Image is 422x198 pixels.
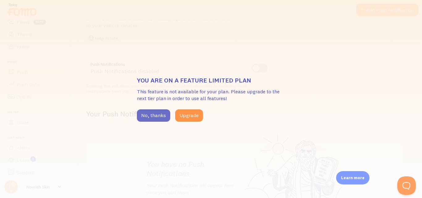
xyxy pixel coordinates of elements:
[137,88,285,102] p: This feature is not available for your plan. Please upgrade to the next tier plan in order to use...
[137,76,285,84] h3: You are on a feature limited plan
[175,109,203,122] button: Upgrade
[336,171,369,184] div: Learn more
[341,175,365,181] p: Learn more
[397,176,416,195] iframe: Help Scout Beacon - Open
[137,109,170,122] button: No, thanks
